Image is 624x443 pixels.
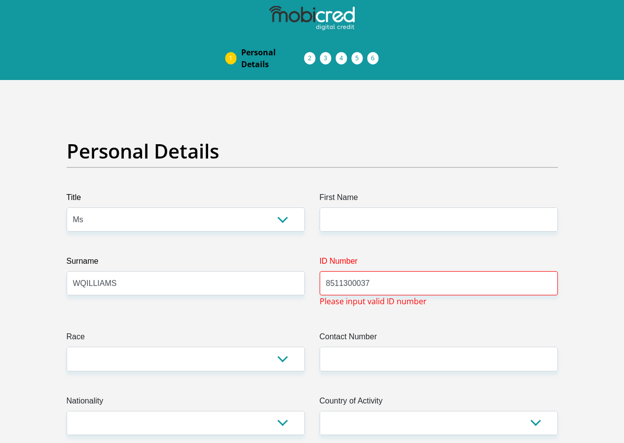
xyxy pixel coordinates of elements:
span: Personal Details [241,46,304,70]
label: Country of Activity [320,395,558,411]
label: Title [67,192,305,207]
input: Surname [67,271,305,295]
label: First Name [320,192,558,207]
input: ID Number [320,271,558,295]
label: Race [67,331,305,347]
label: Surname [67,255,305,271]
label: Contact Number [320,331,558,347]
img: mobicred logo [269,6,354,31]
label: ID Number [320,255,558,271]
input: Contact Number [320,347,558,371]
span: Please input valid ID number [320,295,427,307]
input: First Name [320,207,558,232]
a: PersonalDetails [233,42,312,74]
label: Nationality [67,395,305,411]
h2: Personal Details [67,139,558,163]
